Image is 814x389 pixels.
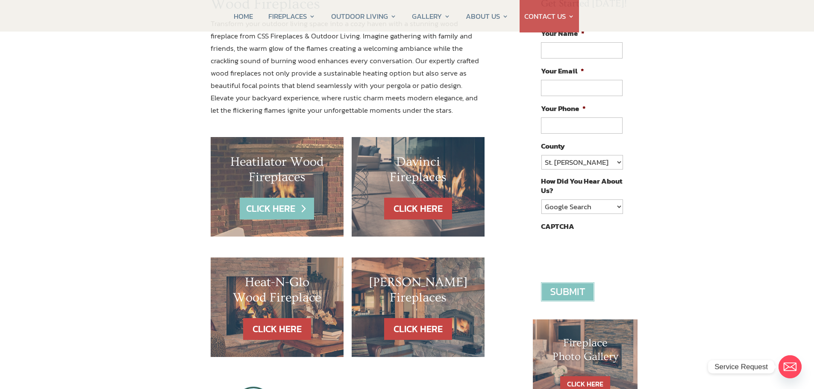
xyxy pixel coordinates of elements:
a: Email [779,355,802,378]
a: CLICK HERE [384,318,452,340]
h2: [PERSON_NAME] Fireplaces [369,275,467,310]
a: CLICK HERE [243,318,311,340]
label: Your Phone [541,104,586,113]
label: CAPTCHA [541,222,574,231]
input: Submit [541,282,594,301]
label: County [541,141,565,151]
h2: Heatilator Wood Fireplaces [228,154,326,189]
label: Your Email [541,66,584,76]
iframe: reCAPTCHA [541,235,671,269]
h2: Heat-N-Glo Wood Fireplace [228,275,326,310]
a: CLICK HERE [384,198,452,219]
a: CLICK HERE [240,198,314,219]
label: Your Name [541,29,585,38]
label: How Did You Hear About Us? [541,176,622,195]
h2: Davinci Fireplaces [369,154,467,189]
p: Transform your outdoor living space into a cozy haven with a stunning wood fireplace from CSS Fir... [211,18,485,116]
h1: Fireplace Photo Gallery [550,336,621,367]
